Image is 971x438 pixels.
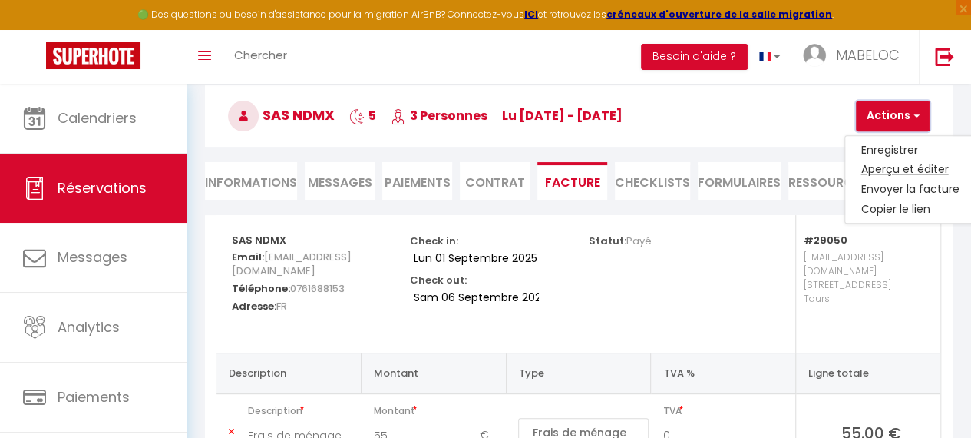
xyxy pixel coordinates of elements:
button: Besoin d'aide ? [641,44,748,70]
li: Contrat [460,162,530,200]
li: FORMULAIRES [698,162,781,200]
th: Montant [362,353,507,393]
button: Actions [856,101,930,131]
span: 3 Personnes [391,107,487,124]
a: Chercher [223,30,299,84]
span: MABELOC [836,45,900,65]
span: Messages [308,174,372,191]
a: ICI [524,8,538,21]
li: Facture [537,162,607,200]
span: Réservations [58,178,147,197]
strong: SAS NDMX [232,233,286,247]
li: Informations [205,162,297,200]
span: Calendriers [58,108,137,128]
p: Statut: [589,231,652,248]
span: Chercher [234,47,287,63]
span: Payé [626,234,652,248]
span: [EMAIL_ADDRESS][DOMAIN_NAME] [232,246,352,282]
span: Analytics [58,317,120,337]
span: Description [248,400,355,422]
p: Check in: [410,231,458,248]
span: Messages [58,247,127,267]
span: TVA [663,400,789,422]
th: TVA % [651,353,796,393]
p: [EMAIL_ADDRESS][DOMAIN_NAME] [STREET_ADDRESS] Tours [804,247,925,337]
img: logout [935,47,954,66]
a: créneaux d'ouverture de la salle migration [606,8,832,21]
span: lu [DATE] - [DATE] [502,107,623,124]
span: Montant [374,400,500,422]
span: 0761688153 [290,277,345,300]
th: Ligne totale [795,353,940,393]
li: Paiements [382,162,452,200]
li: Ressources [788,162,867,200]
span: SAS NDMX [228,105,335,124]
strong: Email: [232,250,264,264]
strong: #29050 [804,233,847,247]
a: ... MABELOC [791,30,919,84]
li: CHECKLISTS [615,162,690,200]
strong: Téléphone: [232,281,290,296]
span: 5 [349,107,376,124]
span: Paiements [58,387,130,406]
img: Super Booking [46,42,140,69]
button: Ouvrir le widget de chat LiveChat [12,6,58,52]
img: ... [803,44,826,67]
th: Description [216,353,362,393]
strong: Adresse: [232,299,276,314]
th: Type [506,353,651,393]
p: Check out: [410,270,467,287]
span: FR [276,295,287,317]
